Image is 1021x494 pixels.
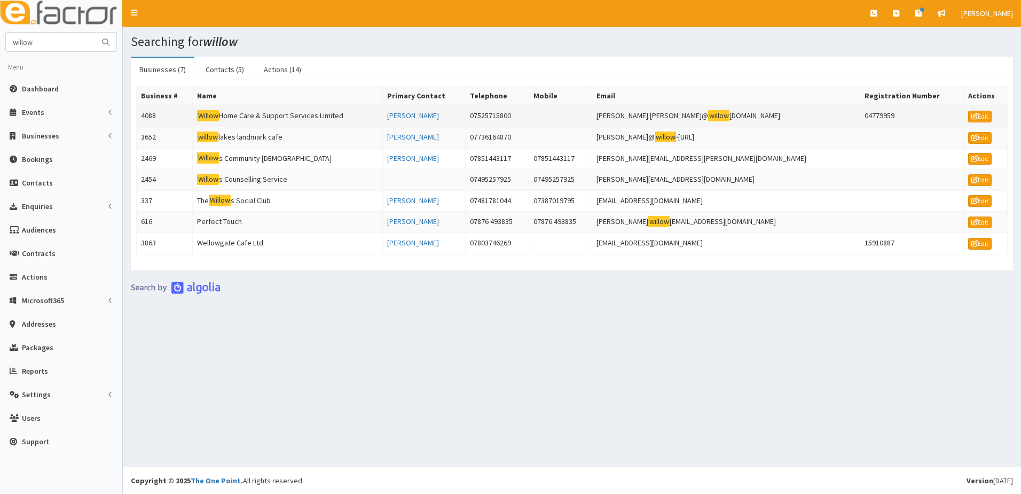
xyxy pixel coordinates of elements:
a: Contacts (5) [197,58,253,81]
td: s Counselling Service [193,169,383,191]
a: Edit [968,238,992,250]
span: Enquiries [22,202,53,211]
th: Email [592,86,860,106]
td: 616 [137,212,193,233]
td: 07495257925 [465,169,529,191]
span: Dashboard [22,84,59,94]
td: 07803746269 [465,233,529,254]
a: [PERSON_NAME] [387,132,439,142]
td: 07876 493835 [465,212,529,233]
a: The One Point [191,476,241,485]
a: [PERSON_NAME] [387,196,439,205]
i: willow [203,33,238,50]
mark: willow [197,132,218,143]
a: Edit [968,174,992,186]
td: [PERSON_NAME].[PERSON_NAME]@ [DOMAIN_NAME] [592,106,860,127]
mark: willow [708,110,729,121]
th: Telephone [465,86,529,106]
td: 2469 [137,148,193,169]
a: Edit [968,132,992,144]
a: Edit [968,153,992,165]
td: lakes landmark cafe [193,127,383,148]
td: 337 [137,190,193,212]
th: Mobile [529,86,592,106]
span: Users [22,413,41,423]
td: 07481781044 [465,190,529,212]
span: Packages [22,343,53,352]
td: 15910887 [860,233,963,254]
span: [PERSON_NAME] [961,9,1013,18]
a: [PERSON_NAME] [387,153,439,163]
span: Support [22,437,49,446]
h1: Searching for [131,35,1013,49]
mark: willow [655,132,676,143]
td: Perfect Touch [193,212,383,233]
td: [EMAIL_ADDRESS][DOMAIN_NAME] [592,190,860,212]
td: [PERSON_NAME][EMAIL_ADDRESS][PERSON_NAME][DOMAIN_NAME] [592,148,860,169]
td: 3863 [137,233,193,254]
td: s Community [DEMOGRAPHIC_DATA] [193,148,383,169]
a: [PERSON_NAME] [387,217,439,226]
strong: Copyright © 2025 . [131,476,243,485]
a: [PERSON_NAME] [387,111,439,120]
td: The s Social Club [193,190,383,212]
td: 07876 493835 [529,212,592,233]
td: 07851443117 [529,148,592,169]
th: Primary Contact [383,86,465,106]
div: [DATE] [967,475,1013,486]
b: Version [967,476,993,485]
span: Contacts [22,178,53,188]
td: 07495257925 [529,169,592,191]
td: [PERSON_NAME]@ -[URL] [592,127,860,148]
footer: All rights reserved. [123,467,1021,494]
span: Events [22,107,44,117]
td: [PERSON_NAME] [EMAIL_ADDRESS][DOMAIN_NAME] [592,212,860,233]
td: 07387019795 [529,190,592,212]
a: Edit [968,217,992,228]
td: 07736164870 [465,127,529,148]
td: Wellowgate Cafe Ltd [193,233,383,254]
span: Settings [22,390,51,399]
span: Addresses [22,319,56,329]
td: Home Care & Support Services Limited [193,106,383,127]
td: [EMAIL_ADDRESS][DOMAIN_NAME] [592,233,860,254]
mark: Willow [197,152,219,164]
td: 07851443117 [465,148,529,169]
span: Audiences [22,225,56,235]
span: Microsoft365 [22,296,64,305]
th: Business # [137,86,193,106]
input: Search... [6,33,96,51]
td: 4088 [137,106,193,127]
span: Contracts [22,249,56,258]
th: Actions [963,86,1007,106]
td: 3652 [137,127,193,148]
a: Actions (14) [255,58,310,81]
a: [PERSON_NAME] [387,238,439,248]
a: Edit [968,111,992,122]
span: Reports [22,366,48,376]
span: Actions [22,272,48,282]
mark: Willow [197,174,219,185]
td: [PERSON_NAME][EMAIL_ADDRESS][DOMAIN_NAME] [592,169,860,191]
td: 04779959 [860,106,963,127]
a: Edit [968,195,992,207]
mark: willow [648,216,670,227]
th: Registration Number [860,86,963,106]
th: Name [193,86,383,106]
span: Bookings [22,155,53,164]
a: Businesses (7) [131,58,194,81]
td: 2454 [137,169,193,191]
mark: Willow [209,195,231,206]
span: Businesses [22,131,59,141]
mark: Willow [197,110,219,121]
img: search-by-algolia-light-background.png [131,281,221,294]
td: 07525715800 [465,106,529,127]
